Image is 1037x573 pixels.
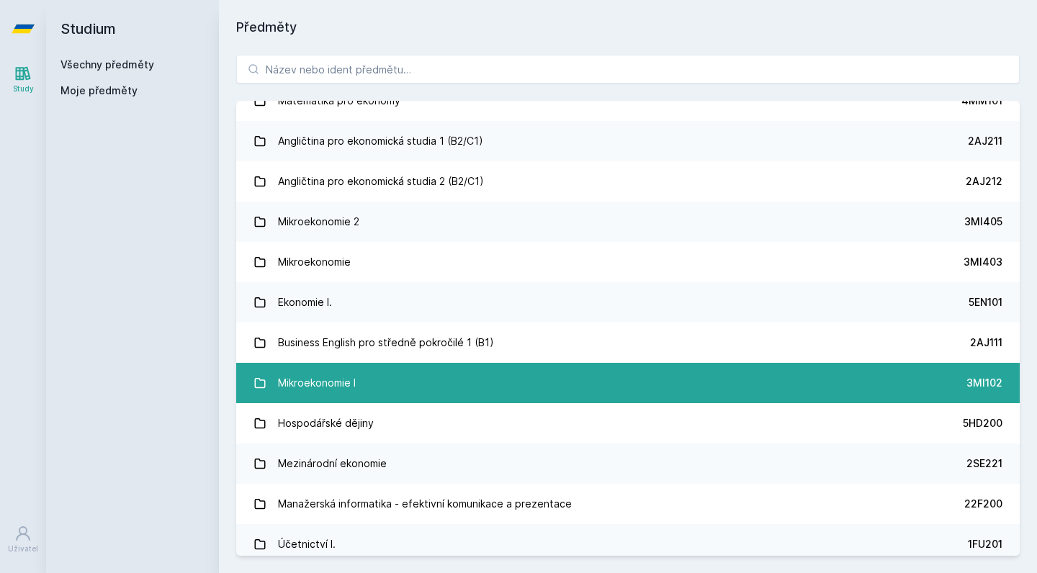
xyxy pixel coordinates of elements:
[3,58,43,101] a: Study
[236,322,1020,363] a: Business English pro středně pokročilé 1 (B1) 2AJ111
[236,121,1020,161] a: Angličtina pro ekonomická studia 1 (B2/C1) 2AJ211
[278,328,494,357] div: Business English pro středně pokročilé 1 (B1)
[966,174,1002,189] div: 2AJ212
[236,242,1020,282] a: Mikroekonomie 3MI403
[60,84,138,98] span: Moje předměty
[278,288,332,317] div: Ekonomie I.
[966,456,1002,471] div: 2SE221
[236,484,1020,524] a: Manažerská informatika - efektivní komunikace a prezentace 22F200
[968,134,1002,148] div: 2AJ211
[3,518,43,561] a: Uživatel
[278,409,374,438] div: Hospodářské dějiny
[278,86,400,115] div: Matematika pro ekonomy
[278,449,387,478] div: Mezinárodní ekonomie
[236,202,1020,242] a: Mikroekonomie 2 3MI405
[968,537,1002,551] div: 1FU201
[236,524,1020,564] a: Účetnictví I. 1FU201
[278,127,483,155] div: Angličtina pro ekonomická studia 1 (B2/C1)
[970,335,1002,350] div: 2AJ111
[278,489,572,518] div: Manažerská informatika - efektivní komunikace a prezentace
[961,94,1002,108] div: 4MM101
[964,255,1002,269] div: 3MI403
[969,295,1002,310] div: 5EN101
[278,530,336,559] div: Účetnictví I.
[236,17,1020,37] h1: Předměty
[964,215,1002,229] div: 3MI405
[966,376,1002,390] div: 3MI102
[236,161,1020,202] a: Angličtina pro ekonomická studia 2 (B2/C1) 2AJ212
[236,282,1020,322] a: Ekonomie I. 5EN101
[963,416,1002,430] div: 5HD200
[236,403,1020,443] a: Hospodářské dějiny 5HD200
[236,443,1020,484] a: Mezinárodní ekonomie 2SE221
[13,84,34,94] div: Study
[278,167,484,196] div: Angličtina pro ekonomická studia 2 (B2/C1)
[236,55,1020,84] input: Název nebo ident předmětu…
[278,369,356,397] div: Mikroekonomie I
[60,58,154,71] a: Všechny předměty
[236,81,1020,121] a: Matematika pro ekonomy 4MM101
[964,497,1002,511] div: 22F200
[8,543,38,554] div: Uživatel
[236,363,1020,403] a: Mikroekonomie I 3MI102
[278,248,351,276] div: Mikroekonomie
[278,207,359,236] div: Mikroekonomie 2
